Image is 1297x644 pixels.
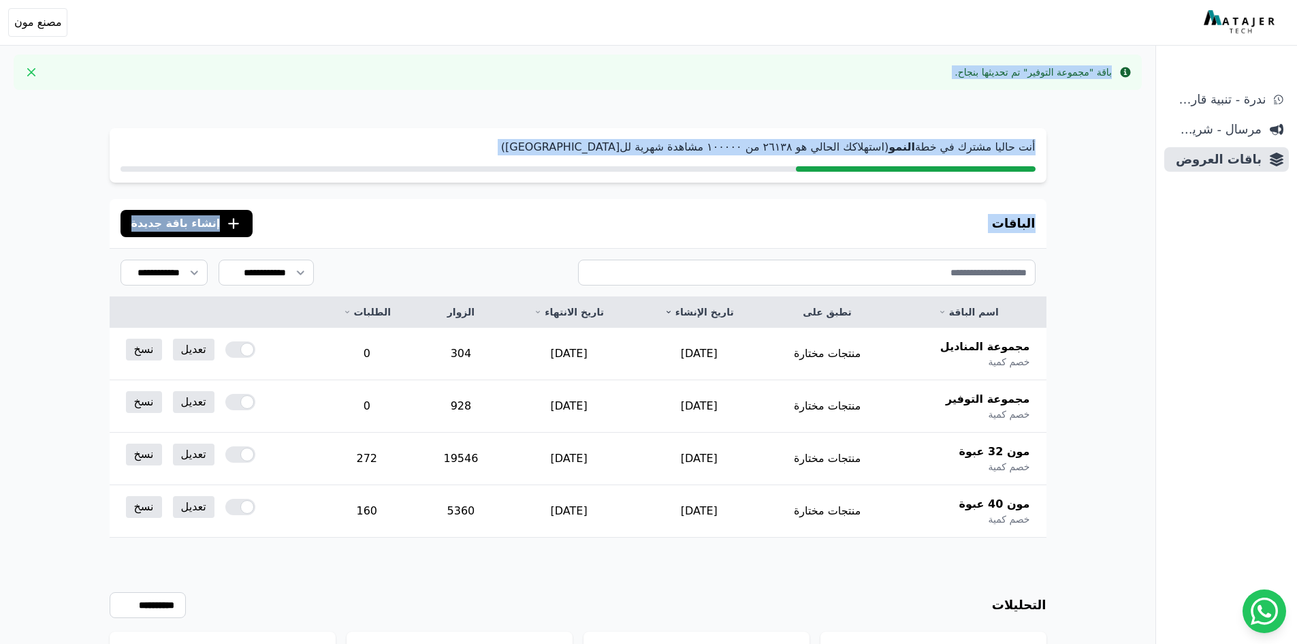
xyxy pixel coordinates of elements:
[992,214,1036,233] h3: الباقات
[126,444,162,465] a: نسخ
[634,433,764,485] td: [DATE]
[418,328,504,380] td: 304
[988,512,1029,526] span: خصم كمية
[173,496,214,518] a: تعديل
[764,485,891,538] td: منتجات مختارة
[888,140,915,153] strong: النمو
[126,391,162,413] a: نسخ
[418,297,504,328] th: الزوار
[173,391,214,413] a: تعديل
[315,433,418,485] td: 272
[121,210,253,237] button: إنشاء باقة جديدة
[14,14,61,31] span: مصنع مون
[1170,150,1262,169] span: باقات العروض
[764,433,891,485] td: منتجات مختارة
[504,380,635,433] td: [DATE]
[126,496,162,518] a: نسخ
[520,305,618,319] a: تاريخ الانتهاء
[504,433,635,485] td: [DATE]
[1170,120,1262,139] span: مرسال - شريط دعاية
[20,61,42,83] button: Close
[764,328,891,380] td: منتجات مختارة
[907,305,1029,319] a: اسم الباقة
[764,297,891,328] th: تطبق على
[315,380,418,433] td: 0
[988,408,1029,421] span: خصم كمية
[131,215,221,232] span: إنشاء باقة جديدة
[634,485,764,538] td: [DATE]
[173,444,214,465] a: تعديل
[504,485,635,538] td: [DATE]
[173,339,214,361] a: تعديل
[650,305,748,319] a: تاريخ الإنشاء
[988,460,1029,474] span: خصم كمية
[121,139,1036,155] p: أنت حاليا مشترك في خطة (استهلاكك الحالي هو ٢٦١۳٨ من ١۰۰۰۰۰ مشاهدة شهرية لل[GEOGRAPHIC_DATA])
[315,485,418,538] td: 160
[959,444,1030,460] span: مون 32 عبوة
[1170,90,1266,109] span: ندرة - تنبية قارب علي النفاذ
[332,305,402,319] a: الطلبات
[992,596,1046,615] h3: التحليلات
[764,380,891,433] td: منتجات مختارة
[418,485,504,538] td: 5360
[940,339,1030,355] span: مجموعة المناديل
[504,328,635,380] td: [DATE]
[315,328,418,380] td: 0
[946,391,1029,408] span: مجموعة التوفير
[8,8,67,37] button: مصنع مون
[959,496,1030,512] span: مون 40 عبوة
[418,380,504,433] td: 928
[634,380,764,433] td: [DATE]
[955,65,1112,79] div: باقة "مجموعة التوفير" تم تحديثها بنجاح.
[418,433,504,485] td: 19546
[126,339,162,361] a: نسخ
[634,328,764,380] td: [DATE]
[1204,10,1278,35] img: MatajerTech Logo
[988,355,1029,369] span: خصم كمية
